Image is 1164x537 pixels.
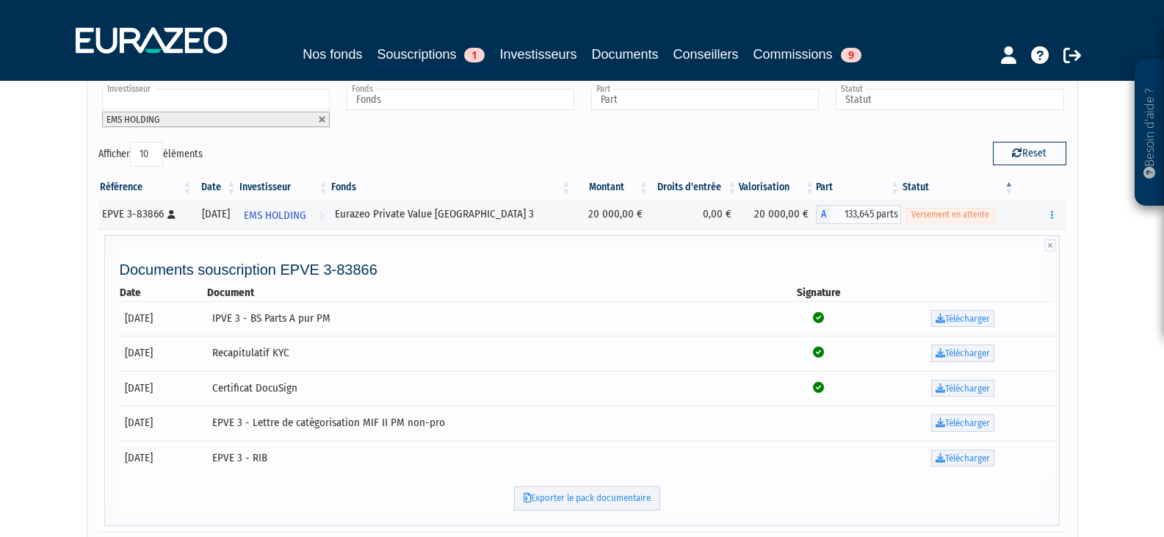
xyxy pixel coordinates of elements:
[244,202,306,229] span: EMS HOLDING
[193,175,237,200] th: Date: activer pour trier la colonne par ordre croissant
[931,380,994,397] a: Télécharger
[993,142,1066,165] button: Reset
[816,175,901,200] th: Part: activer pour trier la colonne par ordre croissant
[98,175,194,200] th: Référence : activer pour trier la colonne par ordre croissant
[120,285,208,300] th: Date
[464,48,485,62] span: 1
[650,175,739,200] th: Droits d'entrée: activer pour trier la colonne par ordre croissant
[238,175,330,200] th: Investisseur: activer pour trier la colonne par ordre croissant
[120,262,1056,278] h4: Documents souscription EPVE 3-83866
[130,142,163,167] select: Afficheréléments
[572,200,650,229] td: 20 000,00 €
[931,450,994,467] a: Télécharger
[303,44,362,65] a: Nos fonds
[207,301,767,336] td: IPVE 3 - BS Parts A pur PM
[207,336,767,371] td: Recapitulatif KYC
[120,336,208,371] td: [DATE]
[198,206,232,222] div: [DATE]
[753,44,861,65] a: Commissions9
[207,285,767,300] th: Document
[572,175,650,200] th: Montant: activer pour trier la colonne par ordre croissant
[514,486,660,511] a: Exporter le pack documentaire
[120,371,208,406] td: [DATE]
[906,208,994,222] span: Versement en attente
[120,301,208,336] td: [DATE]
[377,44,485,67] a: Souscriptions1
[592,44,659,65] a: Documents
[335,206,568,222] div: Eurazeo Private Value [GEOGRAPHIC_DATA] 3
[931,414,994,432] a: Télécharger
[238,200,330,229] a: EMS HOLDING
[816,205,901,224] div: A - Eurazeo Private Value Europe 3
[319,202,324,229] i: Voir l'investisseur
[931,345,994,362] a: Télécharger
[767,285,869,300] th: Signature
[76,27,227,54] img: 1732889491-logotype_eurazeo_blanc_rvb.png
[330,175,573,200] th: Fonds: activer pour trier la colonne par ordre croissant
[499,44,576,65] a: Investisseurs
[931,310,994,328] a: Télécharger
[831,205,901,224] span: 133,645 parts
[816,205,831,224] span: A
[98,142,203,167] label: Afficher éléments
[167,210,176,219] i: [Français] Personne physique
[120,406,208,441] td: [DATE]
[901,175,1015,200] th: Statut : activer pour trier la colonne par ordre d&eacute;croissant
[841,48,861,62] span: 9
[739,200,817,229] td: 20 000,00 €
[106,114,159,125] span: EMS HOLDING
[120,441,208,476] td: [DATE]
[673,44,739,65] a: Conseillers
[207,406,767,441] td: EPVE 3 - Lettre de catégorisation MIF II PM non-pro
[1141,67,1158,199] p: Besoin d'aide ?
[207,441,767,476] td: EPVE 3 - RIB
[207,371,767,406] td: Certificat DocuSign
[102,206,189,222] div: EPVE 3-83866
[739,175,817,200] th: Valorisation: activer pour trier la colonne par ordre croissant
[650,200,739,229] td: 0,00 €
